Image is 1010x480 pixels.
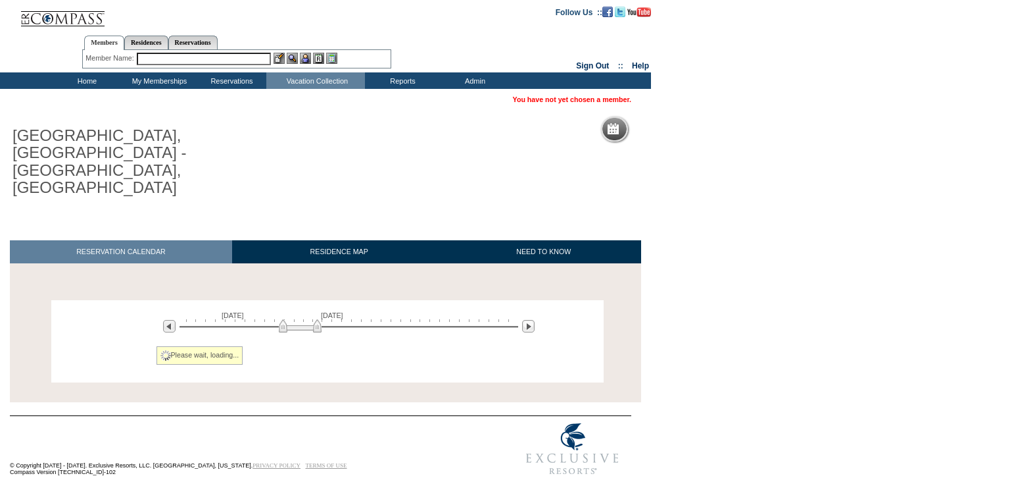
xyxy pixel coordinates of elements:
[602,7,613,15] a: Become our fan on Facebook
[627,7,651,17] img: Subscribe to our YouTube Channel
[556,7,602,17] td: Follow Us ::
[84,36,124,50] a: Members
[365,72,437,89] td: Reports
[326,53,337,64] img: b_calculator.gif
[624,125,725,134] h5: Reservation Calendar
[306,462,347,469] a: TERMS OF USE
[124,36,168,49] a: Residences
[10,240,232,263] a: RESERVATION CALENDAR
[287,53,298,64] img: View
[602,7,613,17] img: Become our fan on Facebook
[156,346,243,365] div: Please wait, loading...
[615,7,625,17] img: Follow us on Twitter
[615,7,625,15] a: Follow us on Twitter
[313,53,324,64] img: Reservations
[321,311,343,319] span: [DATE]
[160,350,171,361] img: spinner2.gif
[618,61,623,70] span: ::
[10,124,304,200] h1: [GEOGRAPHIC_DATA], [GEOGRAPHIC_DATA] - [GEOGRAPHIC_DATA], [GEOGRAPHIC_DATA]
[446,240,641,263] a: NEED TO KNOW
[222,311,244,319] span: [DATE]
[122,72,194,89] td: My Memberships
[194,72,266,89] td: Reservations
[300,53,311,64] img: Impersonate
[274,53,285,64] img: b_edit.gif
[163,320,176,333] img: Previous
[232,240,446,263] a: RESIDENCE MAP
[266,72,365,89] td: Vacation Collection
[522,320,535,333] img: Next
[576,61,609,70] a: Sign Out
[168,36,218,49] a: Reservations
[85,53,136,64] div: Member Name:
[513,95,631,103] span: You have not yet chosen a member.
[627,7,651,15] a: Subscribe to our YouTube Channel
[437,72,510,89] td: Admin
[49,72,122,89] td: Home
[252,462,301,469] a: PRIVACY POLICY
[632,61,649,70] a: Help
